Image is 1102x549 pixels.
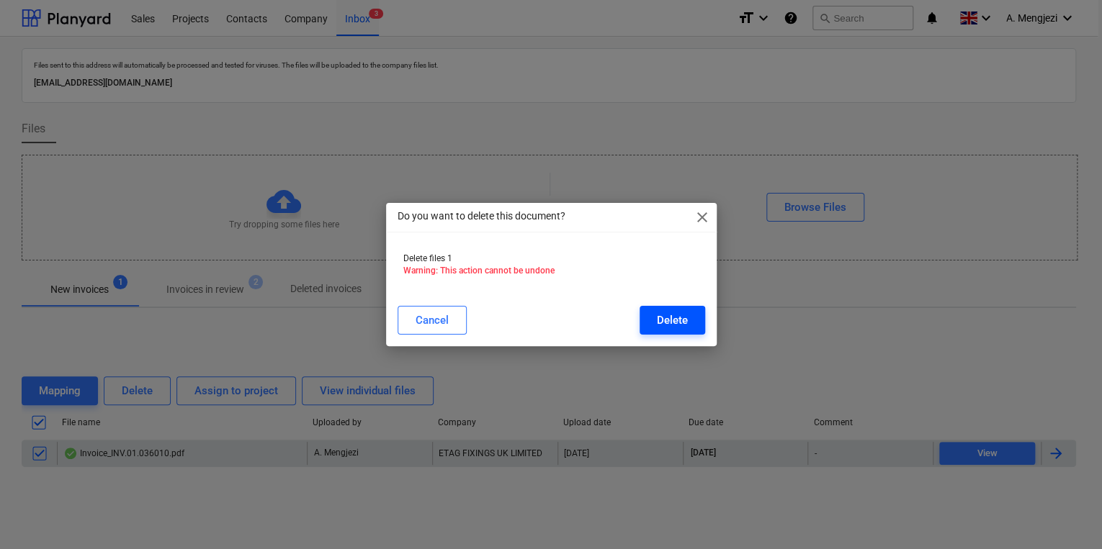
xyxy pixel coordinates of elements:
p: Delete files 1 [403,253,699,265]
iframe: Chat Widget [1030,480,1102,549]
span: close [694,209,711,226]
button: Delete [640,306,705,335]
div: Delete [657,311,688,330]
p: Warning: This action cannot be undone [403,265,699,277]
div: Cancel [416,311,449,330]
p: Do you want to delete this document? [398,209,565,224]
button: Cancel [398,306,467,335]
